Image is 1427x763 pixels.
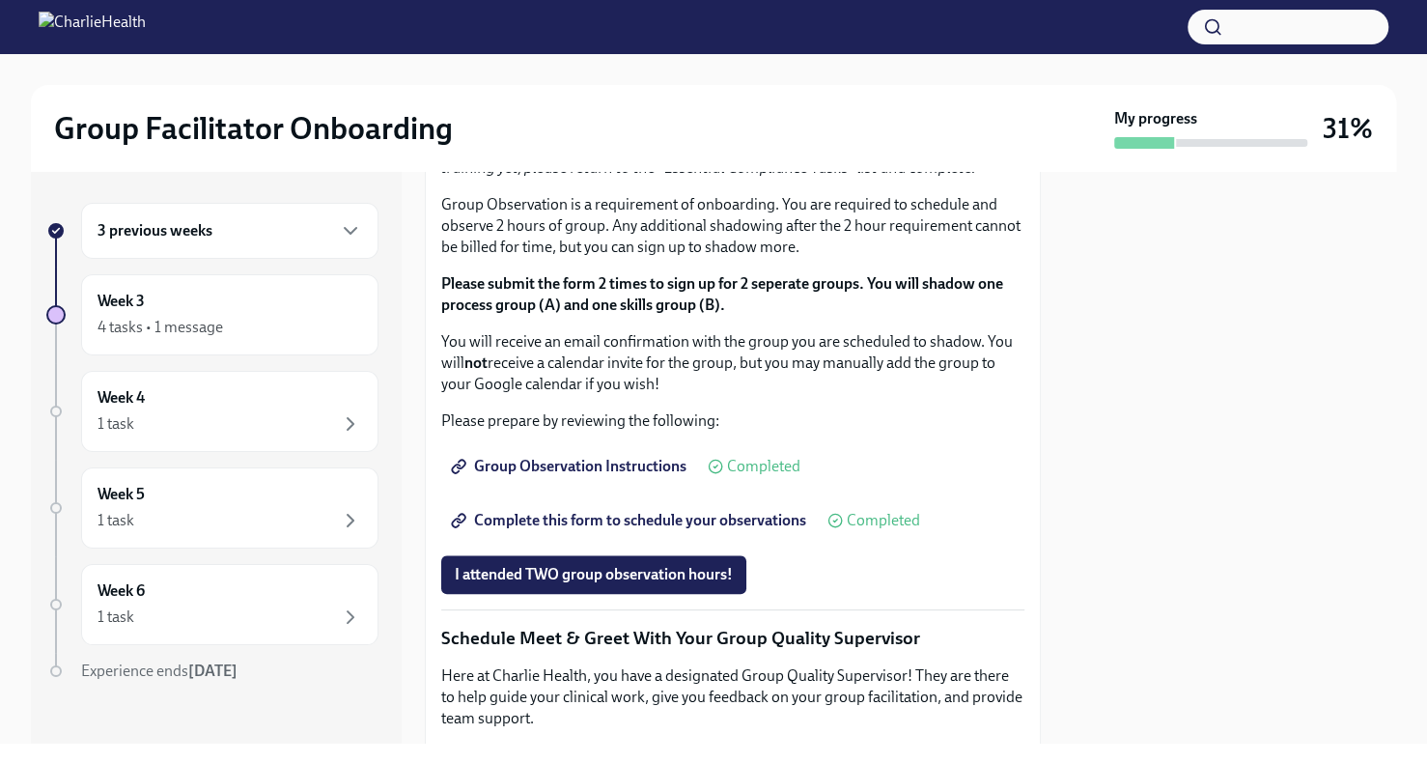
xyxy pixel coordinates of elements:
[455,565,733,584] span: I attended TWO group observation hours!
[441,331,1024,395] p: You will receive an email confirmation with the group you are scheduled to shadow. You will recei...
[98,387,145,409] h6: Week 4
[441,137,1017,177] em: if you have not completed the HIPAA training yet, please return to the "Essential Compliance Task...
[441,626,1024,651] p: Schedule Meet & Greet With Your Group Quality Supervisor
[54,109,453,148] h2: Group Facilitator Onboarding
[81,203,378,259] div: 3 previous weeks
[98,607,134,628] div: 1 task
[98,291,145,312] h6: Week 3
[98,510,134,531] div: 1 task
[441,447,700,486] a: Group Observation Instructions
[727,459,800,474] span: Completed
[98,220,212,241] h6: 3 previous weeks
[188,662,238,680] strong: [DATE]
[847,513,920,528] span: Completed
[1323,111,1373,146] h3: 31%
[98,317,223,338] div: 4 tasks • 1 message
[441,555,746,594] button: I attended TWO group observation hours!
[441,665,1024,729] p: Here at Charlie Health, you have a designated Group Quality Supervisor! They are there to help gu...
[441,501,820,540] a: Complete this form to schedule your observations
[81,662,238,680] span: Experience ends
[46,467,378,549] a: Week 51 task
[464,353,488,372] strong: not
[441,274,1003,314] strong: Please submit the form 2 times to sign up for 2 seperate groups. You will shadow one process grou...
[1114,108,1197,129] strong: My progress
[441,410,1024,432] p: Please prepare by reviewing the following:
[455,511,806,530] span: Complete this form to schedule your observations
[46,274,378,355] a: Week 34 tasks • 1 message
[98,484,145,505] h6: Week 5
[46,371,378,452] a: Week 41 task
[46,564,378,645] a: Week 61 task
[39,12,146,42] img: CharlieHealth
[455,457,686,476] span: Group Observation Instructions
[441,194,1024,258] p: Group Observation is a requirement of onboarding. You are required to schedule and observe 2 hour...
[98,580,145,602] h6: Week 6
[98,413,134,435] div: 1 task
